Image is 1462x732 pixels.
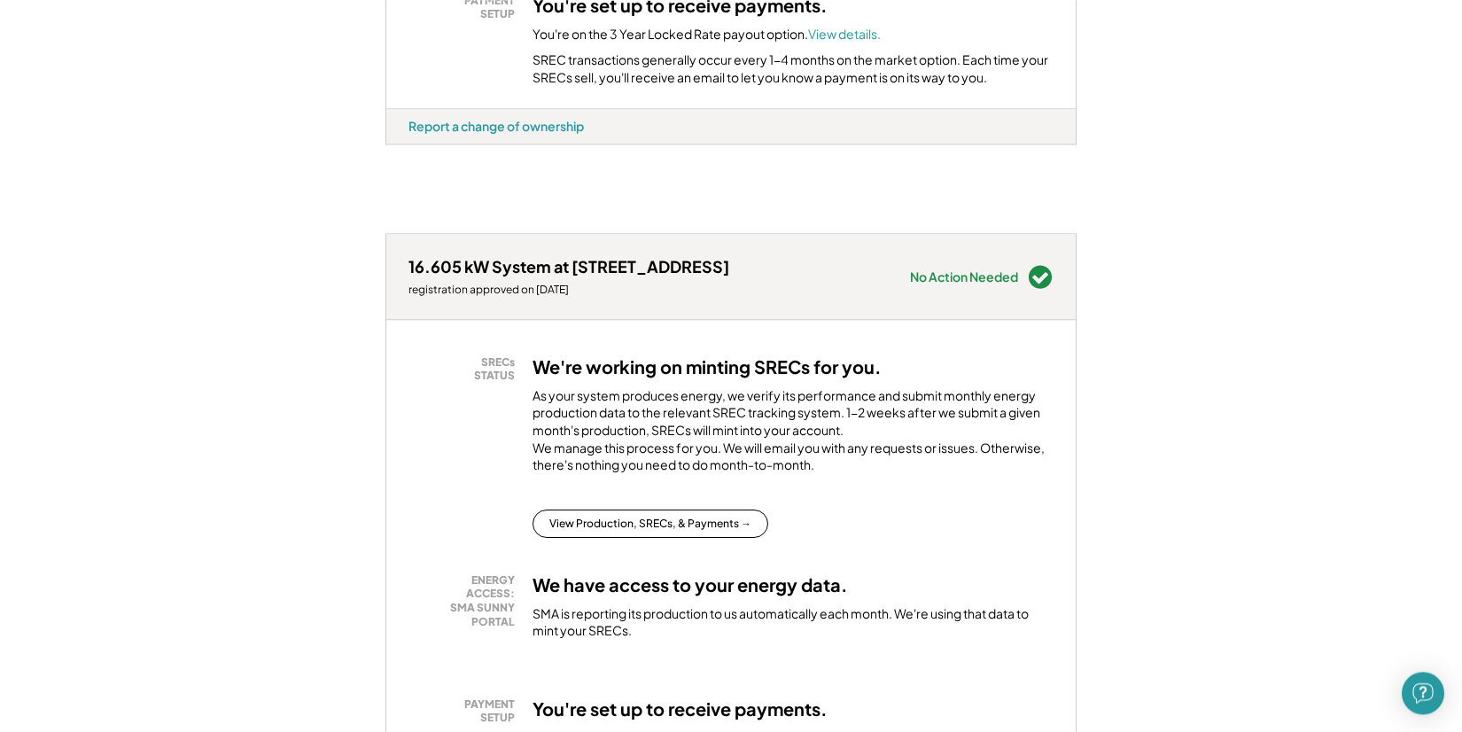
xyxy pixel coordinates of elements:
[408,283,729,297] div: registration approved on [DATE]
[408,118,584,134] div: Report a change of ownership
[417,697,515,725] div: PAYMENT SETUP
[910,270,1018,283] div: No Action Needed
[533,605,1054,640] div: SMA is reporting its production to us automatically each month. We're using that data to mint you...
[417,355,515,383] div: SRECs STATUS
[533,697,828,720] h3: You're set up to receive payments.
[408,256,729,276] div: 16.605 kW System at [STREET_ADDRESS]
[808,26,881,42] a: View details.
[533,26,881,43] div: You're on the 3 Year Locked Rate payout option.
[533,387,1054,483] div: As your system produces energy, we verify its performance and submit monthly energy production da...
[385,144,447,152] div: ap0le5ip - VA Distributed
[533,51,1054,86] div: SREC transactions generally occur every 1-4 months on the market option. Each time your SRECs sel...
[533,573,848,596] h3: We have access to your energy data.
[1402,672,1444,714] div: Open Intercom Messenger
[533,355,882,378] h3: We're working on minting SRECs for you.
[533,510,768,538] button: View Production, SRECs, & Payments →
[417,573,515,628] div: ENERGY ACCESS: SMA SUNNY PORTAL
